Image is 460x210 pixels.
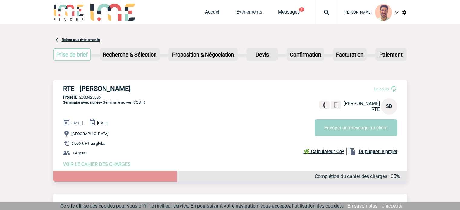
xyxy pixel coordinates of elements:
[63,161,131,167] a: VOIR LE CAHIER DES CHARGES
[304,148,347,155] a: 🌿 Calculateur Co²
[375,4,392,21] img: 132114-0.jpg
[169,49,237,60] p: Proposition & Négociation
[371,106,380,112] span: RTE
[247,49,277,60] p: Devis
[333,102,339,108] img: portable.png
[63,95,80,99] b: Projet ID :
[344,10,371,15] span: [PERSON_NAME]
[71,131,108,136] span: [GEOGRAPHIC_DATA]
[63,100,101,105] span: Séminaire avec nuitée
[315,119,397,136] button: Envoyer un message au client
[359,149,397,154] b: Dupliquer le projet
[322,102,327,108] img: fixe.png
[53,4,85,21] img: IME-Finder
[334,49,366,60] p: Facturation
[386,103,392,109] span: SD
[344,101,380,106] span: [PERSON_NAME]
[63,85,244,92] h3: RTE - [PERSON_NAME]
[382,203,402,209] a: J'accepte
[205,9,220,18] a: Accueil
[71,141,106,146] span: 6 000 € HT au global
[349,148,356,155] img: file_copy-black-24dp.png
[73,151,86,155] span: 14 pers.
[100,49,159,60] p: Recherche & Sélection
[304,149,344,154] b: 🌿 Calculateur Co²
[287,49,324,60] p: Confirmation
[60,203,343,209] span: Ce site utilise des cookies pour vous offrir le meilleur service. En poursuivant votre navigation...
[374,87,389,91] span: En cours
[97,121,108,125] span: [DATE]
[299,7,304,12] button: 1
[53,95,407,99] p: 2000426085
[62,38,100,42] a: Retour aux événements
[236,9,262,18] a: Evénements
[278,9,300,18] a: Messages
[71,121,83,125] span: [DATE]
[376,49,406,60] p: Paiement
[63,100,145,105] span: - Séminaire au vert CODIR
[347,203,377,209] a: En savoir plus
[54,49,91,60] p: Prise de brief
